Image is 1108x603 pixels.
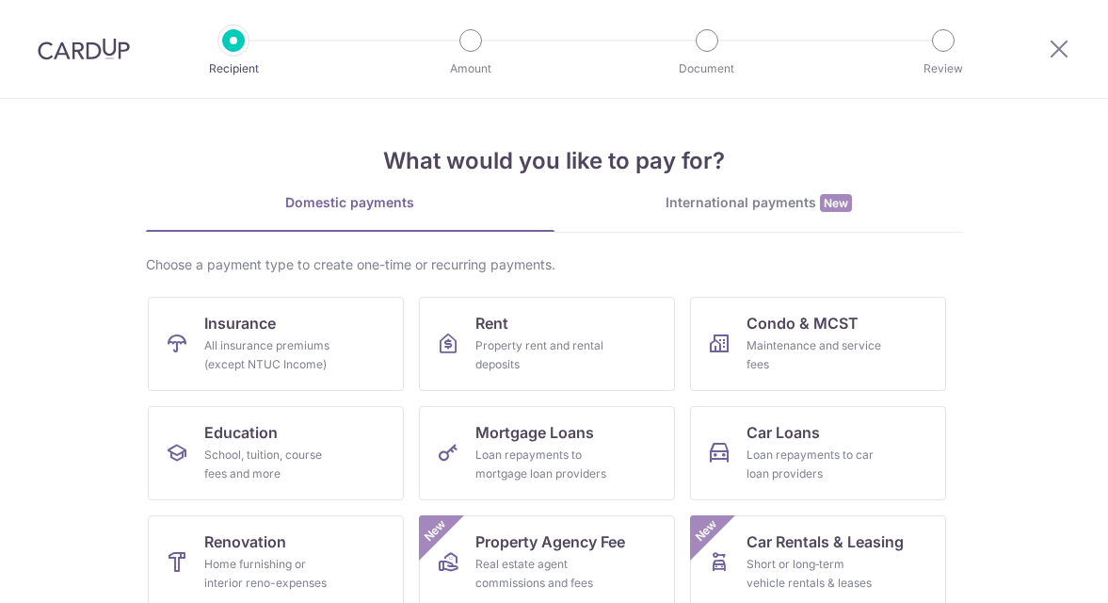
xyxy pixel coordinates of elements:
span: New [690,515,721,546]
span: New [820,194,852,212]
p: Amount [401,59,540,78]
img: CardUp [38,38,130,60]
div: School, tuition, course fees and more [204,446,340,483]
span: Property Agency Fee [475,530,625,553]
a: EducationSchool, tuition, course fees and more [148,406,404,500]
span: Rent [475,312,508,334]
div: Domestic payments [146,193,554,212]
span: Car Loans [747,421,820,444]
a: InsuranceAll insurance premiums (except NTUC Income) [148,297,404,391]
div: Real estate agent commissions and fees [475,555,611,593]
p: Recipient [164,59,303,78]
span: Renovation [204,530,286,553]
div: Loan repayments to mortgage loan providers [475,446,611,483]
a: Car LoansLoan repayments to car loan providers [690,406,946,500]
div: International payments [554,193,963,213]
span: New [419,515,450,546]
h4: What would you like to pay for? [146,144,963,178]
div: Choose a payment type to create one-time or recurring payments. [146,255,963,274]
div: Maintenance and service fees [747,336,882,374]
span: Car Rentals & Leasing [747,530,904,553]
p: Document [637,59,777,78]
span: Education [204,421,278,444]
span: Mortgage Loans [475,421,594,444]
div: Short or long‑term vehicle rentals & leases [747,555,882,593]
span: Condo & MCST [747,312,859,334]
div: Property rent and rental deposits [475,336,611,374]
div: All insurance premiums (except NTUC Income) [204,336,340,374]
div: Home furnishing or interior reno-expenses [204,555,340,593]
p: Review [874,59,1013,78]
a: RentProperty rent and rental deposits [419,297,675,391]
a: Condo & MCSTMaintenance and service fees [690,297,946,391]
div: Loan repayments to car loan providers [747,446,882,483]
span: Insurance [204,312,276,334]
a: Mortgage LoansLoan repayments to mortgage loan providers [419,406,675,500]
